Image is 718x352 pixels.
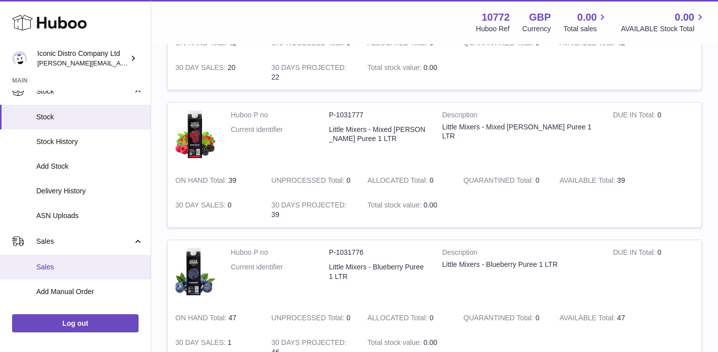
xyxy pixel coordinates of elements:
[563,24,608,34] span: Total sales
[36,262,143,272] span: Sales
[536,314,540,322] span: 0
[360,168,456,193] td: 0
[36,211,143,221] span: ASN Uploads
[175,248,216,296] img: product image
[168,168,264,193] td: 39
[424,201,437,209] span: 0.00
[424,63,437,72] span: 0.00
[621,24,706,34] span: AVAILABLE Stock Total
[367,176,429,187] strong: ALLOCATED Total
[168,193,264,227] td: 0
[36,162,143,171] span: Add Stock
[37,49,128,68] div: Iconic Distro Company Ltd
[367,338,423,349] strong: Total stock value
[675,11,694,24] span: 0.00
[464,314,536,324] strong: QUARANTINED Total
[36,237,133,246] span: Sales
[442,260,598,269] div: Little Mixers - Blueberry Puree 1 LTR
[175,314,229,324] strong: ON HAND Total
[442,248,598,260] strong: Description
[329,248,427,257] dd: P-1031776
[37,59,202,67] span: [PERSON_NAME][EMAIL_ADDRESS][DOMAIN_NAME]
[329,110,427,120] dd: P-1031777
[175,338,228,349] strong: 30 DAY SALES
[36,112,143,122] span: Stock
[442,110,598,122] strong: Description
[536,176,540,184] span: 0
[552,168,648,193] td: 39
[168,55,264,90] td: 20
[605,103,701,168] td: 0
[559,314,617,324] strong: AVAILABLE Total
[613,248,657,259] strong: DUE IN Total
[605,240,701,306] td: 0
[577,11,597,24] span: 0.00
[272,63,347,74] strong: 30 DAYS PROJECTED
[36,186,143,196] span: Delivery History
[367,63,423,74] strong: Total stock value
[272,314,347,324] strong: UNPROCESSED Total
[442,122,598,142] div: Little Mixers - Mixed [PERSON_NAME] Puree 1 LTR
[231,125,329,144] dt: Current identifier
[175,110,216,159] img: product image
[360,306,456,330] td: 0
[36,287,143,297] span: Add Manual Order
[563,11,608,34] a: 0.00 Total sales
[367,314,429,324] strong: ALLOCATED Total
[464,176,536,187] strong: QUARANTINED Total
[175,201,228,212] strong: 30 DAY SALES
[264,306,360,330] td: 0
[36,87,133,96] span: Stock
[36,137,143,147] span: Stock History
[231,248,329,257] dt: Huboo P no
[621,11,706,34] a: 0.00 AVAILABLE Stock Total
[264,193,360,227] td: 39
[482,11,510,24] strong: 10772
[12,314,139,332] a: Log out
[231,110,329,120] dt: Huboo P no
[552,306,648,330] td: 47
[329,262,427,281] dd: Little Mixers - Blueberry Puree 1 LTR
[231,262,329,281] dt: Current identifier
[272,176,347,187] strong: UNPROCESSED Total
[367,201,423,212] strong: Total stock value
[523,24,551,34] div: Currency
[424,338,437,346] span: 0.00
[329,125,427,144] dd: Little Mixers - Mixed [PERSON_NAME] Puree 1 LTR
[168,306,264,330] td: 47
[272,201,347,212] strong: 30 DAYS PROJECTED
[529,11,551,24] strong: GBP
[272,338,347,349] strong: 30 DAYS PROJECTED
[175,63,228,74] strong: 30 DAY SALES
[175,176,229,187] strong: ON HAND Total
[613,111,657,121] strong: DUE IN Total
[476,24,510,34] div: Huboo Ref
[559,176,617,187] strong: AVAILABLE Total
[264,55,360,90] td: 22
[536,39,540,47] span: 0
[264,168,360,193] td: 0
[12,51,27,66] img: paul@iconicdistro.com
